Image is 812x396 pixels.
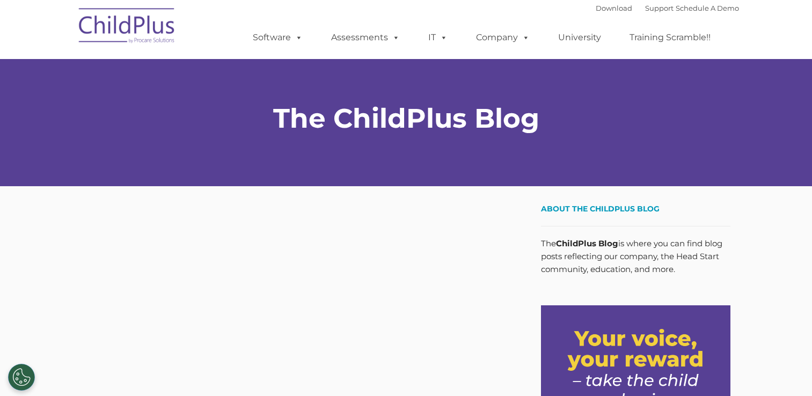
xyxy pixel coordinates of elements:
a: Assessments [320,27,411,48]
a: Support [645,4,674,12]
a: Software [242,27,313,48]
font: | [596,4,739,12]
p: The is where you can find blog posts reflecting our company, the Head Start community, education,... [541,237,730,276]
a: Download [596,4,632,12]
a: University [547,27,612,48]
img: ChildPlus by Procare Solutions [74,1,181,54]
a: IT [418,27,458,48]
button: Cookies Settings [8,364,35,391]
span: About the ChildPlus Blog [541,204,660,214]
a: Schedule A Demo [676,4,739,12]
strong: The ChildPlus Blog [273,102,539,135]
strong: ChildPlus Blog [556,238,618,248]
a: Company [465,27,540,48]
a: Training Scramble!! [619,27,721,48]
